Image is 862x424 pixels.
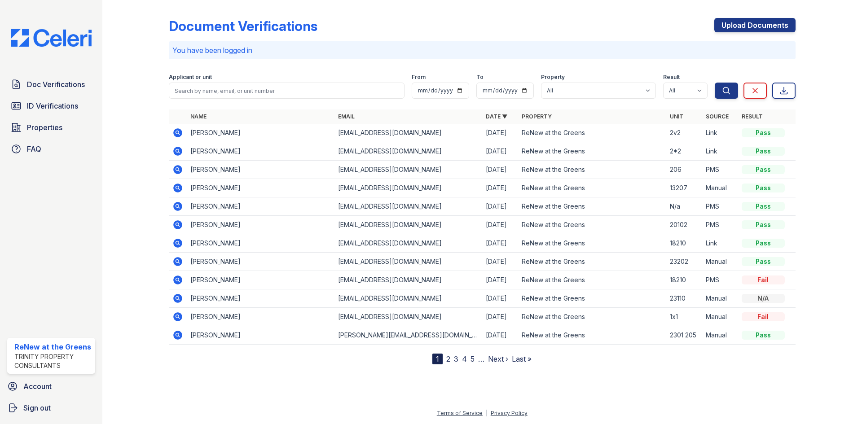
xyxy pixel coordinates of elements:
[4,399,99,417] a: Sign out
[518,216,666,234] td: ReNew at the Greens
[742,113,763,120] a: Result
[702,142,738,161] td: Link
[482,326,518,345] td: [DATE]
[518,234,666,253] td: ReNew at the Greens
[187,289,334,308] td: [PERSON_NAME]
[14,341,92,352] div: ReNew at the Greens
[482,124,518,142] td: [DATE]
[7,75,95,93] a: Doc Verifications
[4,377,99,395] a: Account
[187,197,334,216] td: [PERSON_NAME]
[187,308,334,326] td: [PERSON_NAME]
[742,312,785,321] div: Fail
[518,124,666,142] td: ReNew at the Greens
[27,144,41,154] span: FAQ
[666,271,702,289] td: 18210
[666,179,702,197] td: 13207
[27,79,85,90] span: Doc Verifications
[169,74,212,81] label: Applicant or unit
[338,113,355,120] a: Email
[518,253,666,271] td: ReNew at the Greens
[446,354,450,363] a: 2
[541,74,565,81] label: Property
[714,18,796,32] a: Upload Documents
[334,216,482,234] td: [EMAIL_ADDRESS][DOMAIN_NAME]
[334,124,482,142] td: [EMAIL_ADDRESS][DOMAIN_NAME]
[742,165,785,174] div: Pass
[482,234,518,253] td: [DATE]
[334,271,482,289] td: [EMAIL_ADDRESS][DOMAIN_NAME]
[702,271,738,289] td: PMS
[518,271,666,289] td: ReNew at the Greens
[666,161,702,179] td: 206
[702,253,738,271] td: Manual
[169,83,405,99] input: Search by name, email, or unit number
[702,161,738,179] td: PMS
[742,128,785,137] div: Pass
[666,326,702,345] td: 2301 205
[334,326,482,345] td: [PERSON_NAME][EMAIL_ADDRESS][DOMAIN_NAME]
[702,326,738,345] td: Manual
[491,410,528,416] a: Privacy Policy
[742,239,785,248] div: Pass
[432,354,443,364] div: 1
[666,308,702,326] td: 1x1
[437,410,483,416] a: Terms of Service
[522,113,552,120] a: Property
[187,326,334,345] td: [PERSON_NAME]
[670,113,683,120] a: Unit
[663,74,680,81] label: Result
[518,179,666,197] td: ReNew at the Greens
[518,161,666,179] td: ReNew at the Greens
[482,197,518,216] td: [DATE]
[334,161,482,179] td: [EMAIL_ADDRESS][DOMAIN_NAME]
[482,161,518,179] td: [DATE]
[702,234,738,253] td: Link
[334,308,482,326] td: [EMAIL_ADDRESS][DOMAIN_NAME]
[666,197,702,216] td: N/a
[706,113,729,120] a: Source
[187,179,334,197] td: [PERSON_NAME]
[702,179,738,197] td: Manual
[482,216,518,234] td: [DATE]
[486,410,488,416] div: |
[518,308,666,326] td: ReNew at the Greens
[742,184,785,192] div: Pass
[23,381,52,392] span: Account
[187,234,334,253] td: [PERSON_NAME]
[742,220,785,229] div: Pass
[454,354,458,363] a: 3
[482,308,518,326] td: [DATE]
[488,354,508,363] a: Next ›
[27,101,78,111] span: ID Verifications
[518,142,666,161] td: ReNew at the Greens
[14,352,92,370] div: Trinity Property Consultants
[412,74,426,81] label: From
[702,308,738,326] td: Manual
[169,18,317,34] div: Document Verifications
[742,257,785,266] div: Pass
[666,216,702,234] td: 20102
[4,29,99,47] img: CE_Logo_Blue-a8612792a0a2168367f1c8372b55b34899dd931a85d93a1a3d3e32e68fde9ad4.png
[482,179,518,197] td: [DATE]
[482,289,518,308] td: [DATE]
[334,197,482,216] td: [EMAIL_ADDRESS][DOMAIN_NAME]
[702,216,738,234] td: PMS
[187,253,334,271] td: [PERSON_NAME]
[824,388,853,415] iframe: chat widget
[187,124,334,142] td: [PERSON_NAME]
[742,331,785,340] div: Pass
[462,354,467,363] a: 4
[702,124,738,142] td: Link
[334,253,482,271] td: [EMAIL_ADDRESS][DOMAIN_NAME]
[742,147,785,156] div: Pass
[187,161,334,179] td: [PERSON_NAME]
[190,113,207,120] a: Name
[742,294,785,303] div: N/A
[482,253,518,271] td: [DATE]
[486,113,507,120] a: Date ▼
[334,142,482,161] td: [EMAIL_ADDRESS][DOMAIN_NAME]
[518,326,666,345] td: ReNew at the Greens
[471,354,475,363] a: 5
